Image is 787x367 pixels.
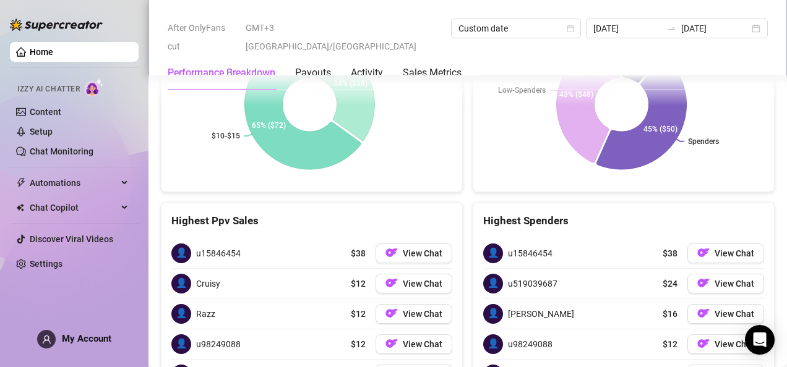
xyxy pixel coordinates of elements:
span: Custom date [458,19,574,38]
span: View Chat [715,279,754,289]
span: Chat Copilot [30,198,118,217]
button: OFView Chat [687,274,764,293]
span: $38 [663,247,677,260]
span: View Chat [715,339,754,349]
img: OF [697,337,710,350]
span: Cruisy [196,277,220,290]
img: Chat Copilot [16,203,24,212]
img: OF [385,247,398,259]
text: $10-$15 [212,132,240,140]
span: Razz [196,307,215,321]
img: OF [385,337,398,350]
button: OFView Chat [376,334,452,354]
span: u98249088 [196,337,241,351]
span: u15846454 [508,247,553,260]
span: $12 [663,337,677,351]
span: View Chat [403,339,442,349]
img: OF [385,277,398,289]
a: Content [30,107,61,117]
img: OF [697,247,710,259]
span: calendar [567,25,574,32]
img: AI Chatter [85,78,104,96]
div: Performance Breakdown [168,65,275,80]
span: $12 [351,307,366,321]
a: Home [30,47,53,57]
span: After OnlyFans cut [168,19,238,56]
input: Start date [593,22,661,35]
span: View Chat [403,248,442,258]
span: $12 [351,277,366,290]
span: 👤 [171,304,191,324]
span: [PERSON_NAME] [508,307,574,321]
div: Highest Spenders [483,213,764,229]
span: 👤 [171,274,191,293]
a: Chat Monitoring [30,146,93,156]
div: Activity [351,65,383,80]
button: OFView Chat [376,304,452,324]
span: user [42,335,51,344]
span: $12 [351,337,366,351]
span: swap-right [666,23,676,33]
text: Spenders [688,137,719,146]
img: OF [697,307,710,319]
span: 👤 [483,304,503,324]
div: Highest Ppv Sales [171,213,452,229]
span: u98249088 [508,337,553,351]
span: View Chat [403,279,442,289]
button: OFView Chat [687,304,764,324]
span: View Chat [715,248,754,258]
button: OFView Chat [687,334,764,354]
span: $38 [351,247,366,260]
img: logo-BBDzfeDw.svg [10,19,103,31]
span: 👤 [483,334,503,354]
span: View Chat [403,309,442,319]
img: OF [697,277,710,289]
span: to [666,23,676,33]
span: View Chat [715,309,754,319]
span: u15846454 [196,247,241,260]
span: thunderbolt [16,178,26,188]
span: 👤 [483,274,503,293]
a: Settings [30,259,62,269]
img: OF [385,307,398,319]
span: 👤 [483,243,503,263]
span: $24 [663,277,677,290]
a: Discover Viral Videos [30,234,113,244]
span: My Account [62,333,111,344]
div: Open Intercom Messenger [745,325,775,355]
span: 👤 [171,334,191,354]
button: OFView Chat [687,243,764,263]
span: GMT+3 [GEOGRAPHIC_DATA]/[GEOGRAPHIC_DATA] [246,19,444,56]
button: OFView Chat [376,274,452,293]
span: Automations [30,173,118,193]
span: Izzy AI Chatter [17,83,80,95]
span: 👤 [171,243,191,263]
button: OFView Chat [376,243,452,263]
span: $16 [663,307,677,321]
div: Payouts [295,65,331,80]
span: u519039687 [508,277,557,290]
div: Sales Metrics [403,65,462,80]
input: End date [681,22,749,35]
a: Setup [30,127,53,137]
